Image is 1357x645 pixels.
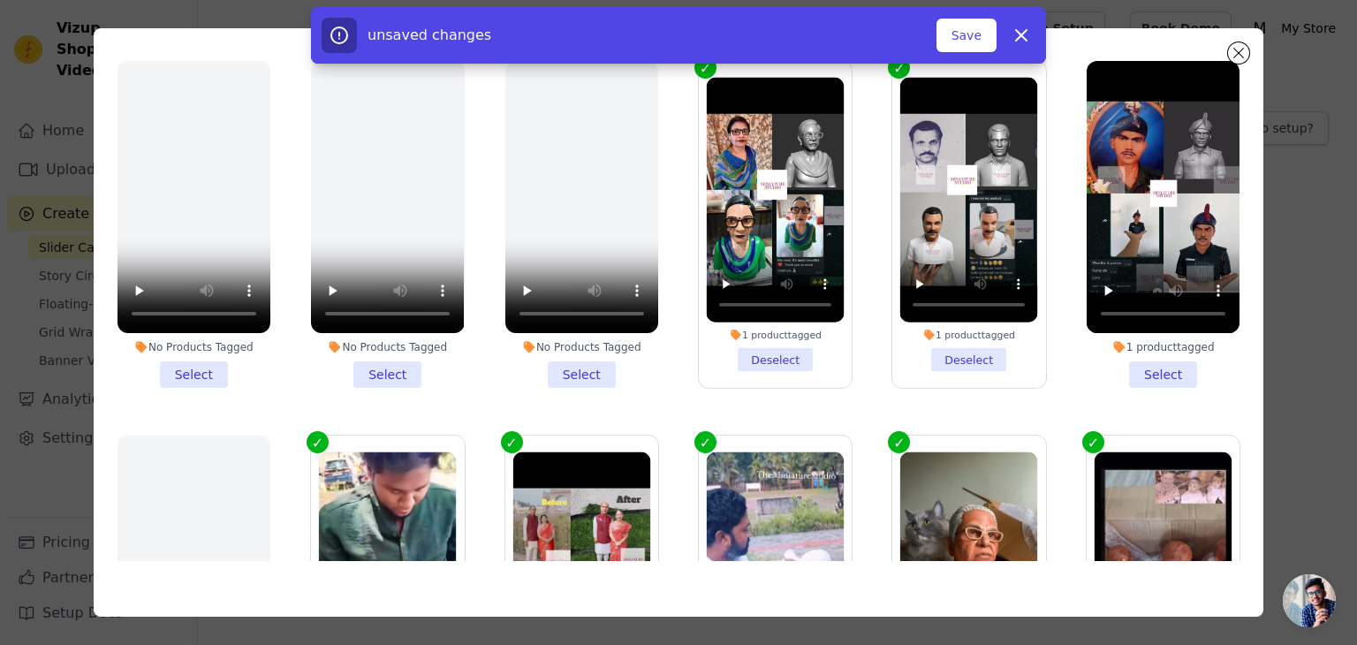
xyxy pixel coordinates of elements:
[1283,574,1336,627] div: Open chat
[900,329,1038,341] div: 1 product tagged
[707,329,845,341] div: 1 product tagged
[118,340,270,354] div: No Products Tagged
[936,19,997,52] button: Save
[368,27,491,43] span: unsaved changes
[505,340,658,354] div: No Products Tagged
[311,340,464,354] div: No Products Tagged
[1087,340,1239,354] div: 1 product tagged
